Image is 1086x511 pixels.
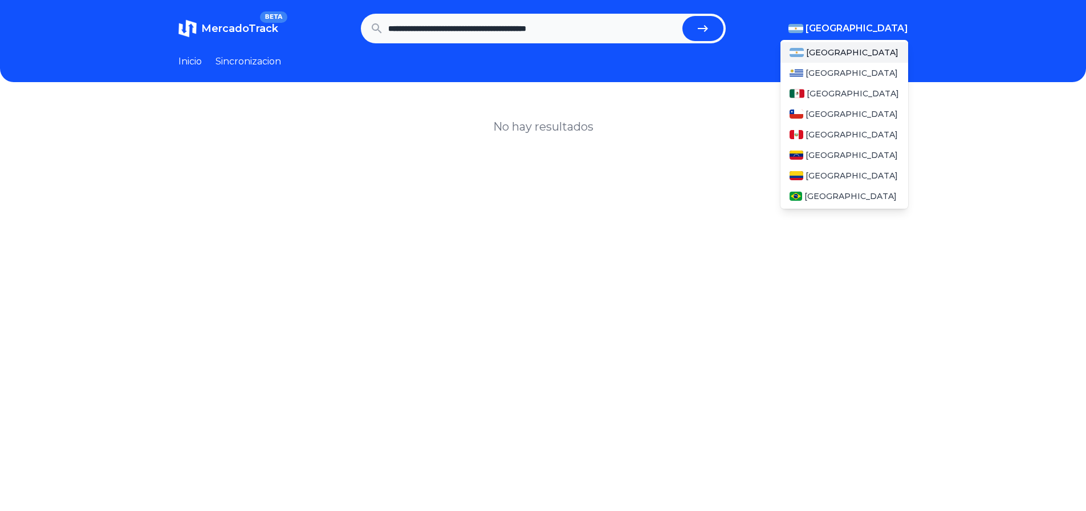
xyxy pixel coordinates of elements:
[178,19,197,38] img: MercadoTrack
[178,19,278,38] a: MercadoTrackBETA
[790,151,803,160] img: Venezuela
[806,108,898,120] span: [GEOGRAPHIC_DATA]
[780,165,908,186] a: Colombia[GEOGRAPHIC_DATA]
[178,55,202,68] a: Inicio
[780,145,908,165] a: Venezuela[GEOGRAPHIC_DATA]
[790,68,803,78] img: Uruguay
[790,109,803,119] img: Chile
[780,104,908,124] a: Chile[GEOGRAPHIC_DATA]
[806,149,898,161] span: [GEOGRAPHIC_DATA]
[780,63,908,83] a: Uruguay[GEOGRAPHIC_DATA]
[806,47,898,58] span: [GEOGRAPHIC_DATA]
[804,190,897,202] span: [GEOGRAPHIC_DATA]
[780,83,908,104] a: Mexico[GEOGRAPHIC_DATA]
[807,88,899,99] span: [GEOGRAPHIC_DATA]
[788,22,908,35] button: [GEOGRAPHIC_DATA]
[790,192,803,201] img: Brasil
[215,55,281,68] a: Sincronizacion
[788,24,803,33] img: Argentina
[790,171,803,180] img: Colombia
[780,42,908,63] a: Argentina[GEOGRAPHIC_DATA]
[201,22,278,35] span: MercadoTrack
[790,130,803,139] img: Peru
[780,186,908,206] a: Brasil[GEOGRAPHIC_DATA]
[806,67,898,79] span: [GEOGRAPHIC_DATA]
[806,129,898,140] span: [GEOGRAPHIC_DATA]
[260,11,287,23] span: BETA
[493,119,593,135] h1: No hay resultados
[806,22,908,35] span: [GEOGRAPHIC_DATA]
[806,170,898,181] span: [GEOGRAPHIC_DATA]
[790,89,804,98] img: Mexico
[790,48,804,57] img: Argentina
[780,124,908,145] a: Peru[GEOGRAPHIC_DATA]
